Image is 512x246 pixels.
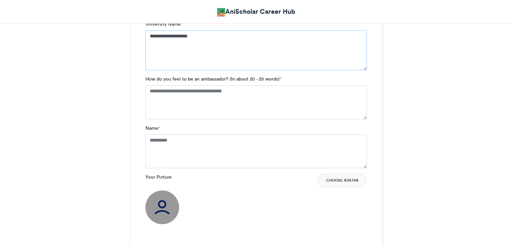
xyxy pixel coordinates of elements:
label: Name [145,125,160,132]
label: How do you feel to be an ambassador? (In about 20 - 25 words) [145,75,281,83]
img: AniScholar Career Hub [217,8,225,17]
button: Choose Avatar [318,174,367,187]
label: University Name [145,21,182,28]
img: user_circle.png [145,190,179,224]
label: Your Picture [145,174,172,181]
a: AniScholar Career Hub [217,7,295,17]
